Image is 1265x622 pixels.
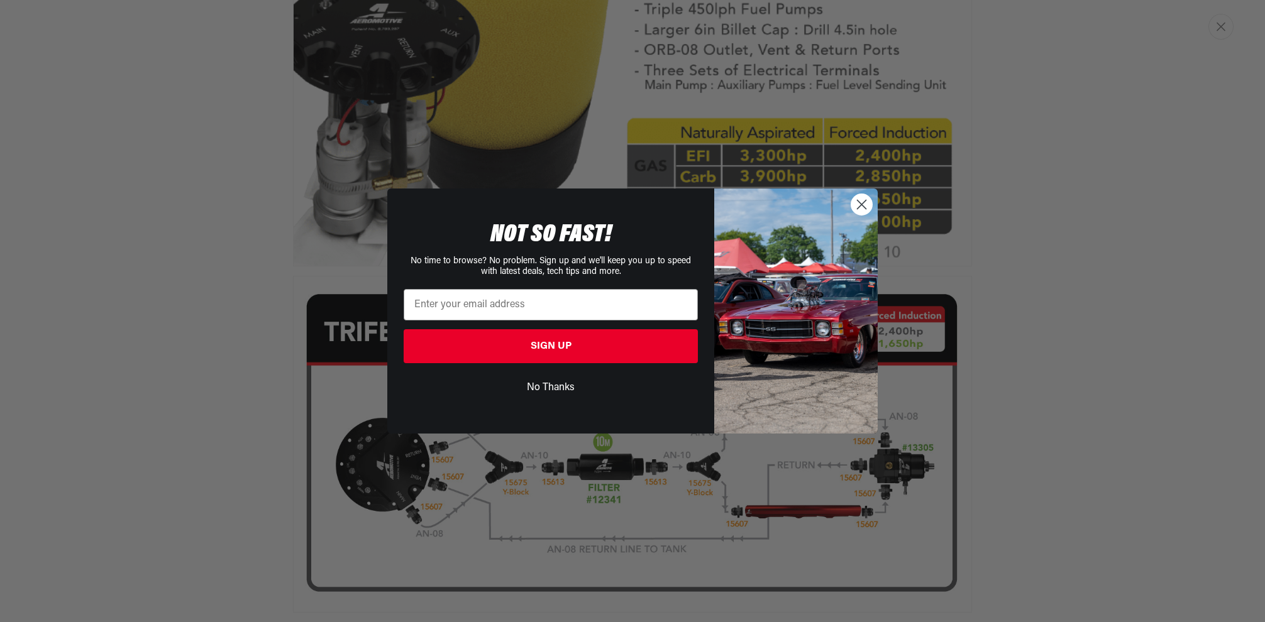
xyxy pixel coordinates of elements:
[404,329,698,363] button: SIGN UP
[490,222,612,248] span: NOT SO FAST!
[411,256,691,276] span: No time to browse? No problem. Sign up and we'll keep you up to speed with latest deals, tech tip...
[404,376,698,400] button: No Thanks
[714,188,878,434] img: 85cdd541-2605-488b-b08c-a5ee7b438a35.jpeg
[851,194,873,216] button: Close dialog
[404,289,698,320] input: Enter your email address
